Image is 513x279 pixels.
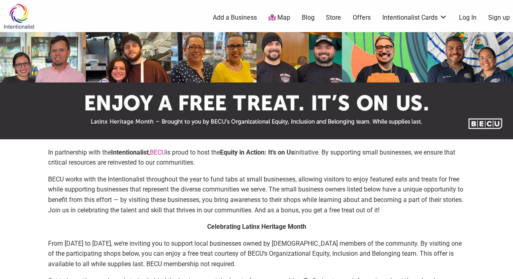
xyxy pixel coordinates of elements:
a: Store [326,13,341,22]
a: Offers [353,13,371,22]
a: Map [269,13,290,22]
p: BECU works with the Intentionalist throughout the year to fund tabs at small businesses, allowing... [48,174,465,215]
a: Sign up [488,13,510,22]
a: BECU [150,149,166,156]
strong: Intentionalist [111,149,149,156]
strong: Celebrating Latinx Heritage Month [207,223,306,230]
a: Log In [459,13,477,22]
strong: Equity in Action: It’s on Us [220,149,294,156]
a: Add a Business [213,13,257,22]
p: In partnership with the , is proud to host the initiative. By supporting small businesses, we ens... [48,147,465,168]
p: From [DATE] to [DATE], we’re inviting you to support local businesses owned by [DEMOGRAPHIC_DATA]... [48,238,465,269]
a: Blog [302,13,315,22]
a: Intentionalist Cards [382,13,447,22]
